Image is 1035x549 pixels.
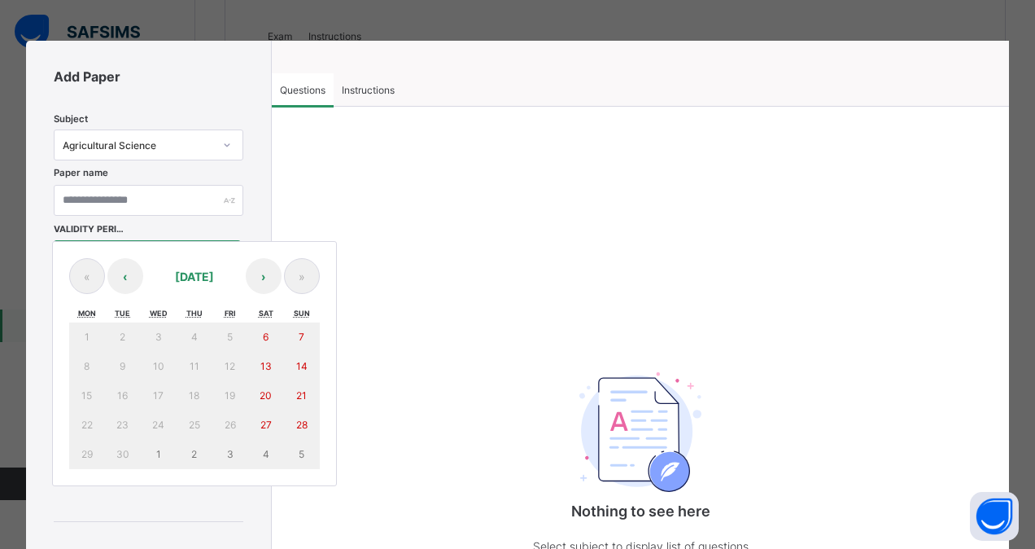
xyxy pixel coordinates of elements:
button: 4 September 2025 [177,323,212,352]
button: 9 September 2025 [105,352,141,381]
button: 2 September 2025 [105,323,141,352]
abbr: 2 September 2025 [120,331,125,343]
abbr: 15 September 2025 [81,389,92,402]
abbr: 2 October 2025 [191,448,197,460]
button: 23 September 2025 [105,411,141,440]
button: 19 September 2025 [212,381,248,411]
button: 5 September 2025 [212,323,248,352]
abbr: 26 September 2025 [225,419,236,431]
button: 22 September 2025 [69,411,105,440]
span: Questions [280,84,325,96]
abbr: 17 September 2025 [153,389,164,402]
button: 17 September 2025 [141,381,177,411]
abbr: Wednesday [150,309,168,318]
abbr: Tuesday [115,309,130,318]
button: 11 September 2025 [177,352,212,381]
button: 1 September 2025 [69,323,105,352]
button: ‹ [107,258,143,294]
abbr: 3 October 2025 [227,448,234,460]
button: 16 September 2025 [105,381,141,411]
abbr: 9 September 2025 [120,360,125,372]
button: 7 September 2025 [284,323,320,352]
button: 29 September 2025 [69,440,105,469]
abbr: 11 September 2025 [190,360,199,372]
abbr: 27 September 2025 [260,419,272,431]
abbr: 3 September 2025 [155,331,162,343]
button: 25 September 2025 [177,411,212,440]
abbr: 1 October 2025 [156,448,161,460]
button: 12 September 2025 [212,352,248,381]
button: 3 October 2025 [212,440,248,469]
button: 27 September 2025 [248,411,284,440]
div: Agricultural Science [63,139,213,152]
button: « [69,258,105,294]
abbr: 18 September 2025 [189,389,199,402]
button: 20 September 2025 [248,381,284,411]
abbr: 10 September 2025 [153,360,164,372]
abbr: 5 September 2025 [227,331,233,343]
abbr: 4 October 2025 [263,448,269,460]
span: Add Paper [54,68,243,85]
abbr: 29 September 2025 [81,448,93,460]
button: 13 September 2025 [248,352,284,381]
abbr: Sunday [294,309,310,318]
button: 15 September 2025 [69,381,105,411]
abbr: 4 September 2025 [191,331,198,343]
abbr: 13 September 2025 [260,360,272,372]
p: Nothing to see here [478,503,803,520]
button: 30 September 2025 [105,440,141,469]
button: 24 September 2025 [141,411,177,440]
abbr: 5 October 2025 [299,448,304,460]
abbr: Thursday [186,309,203,318]
button: 10 September 2025 [141,352,177,381]
button: 26 September 2025 [212,411,248,440]
button: Open asap [970,492,1019,541]
button: » [284,258,320,294]
abbr: 19 September 2025 [225,389,235,402]
abbr: 7 September 2025 [299,331,304,343]
button: › [246,258,282,294]
abbr: 24 September 2025 [152,419,164,431]
abbr: 22 September 2025 [81,419,93,431]
abbr: Friday [225,309,236,318]
button: 1 October 2025 [141,440,177,469]
abbr: 1 September 2025 [85,331,90,343]
abbr: Monday [78,309,96,318]
label: Paper name [54,167,108,178]
button: 6 September 2025 [248,323,284,352]
abbr: 28 September 2025 [296,419,308,431]
button: [DATE] [146,258,243,294]
abbr: 12 September 2025 [225,360,235,372]
button: 28 September 2025 [284,411,320,440]
abbr: 6 September 2025 [263,331,269,343]
button: 5 October 2025 [284,440,320,469]
abbr: 25 September 2025 [189,419,200,431]
button: 21 September 2025 [284,381,320,411]
abbr: 20 September 2025 [260,389,272,402]
button: 2 October 2025 [177,440,212,469]
span: Validity Period [54,224,124,235]
button: 8 September 2025 [69,352,105,381]
img: empty_paper.ad750738770ac8374cccfa65f26fe3c4.svg [579,372,701,492]
abbr: 21 September 2025 [296,389,307,402]
abbr: 23 September 2025 [116,419,129,431]
button: 18 September 2025 [177,381,212,411]
button: 14 September 2025 [284,352,320,381]
abbr: 14 September 2025 [296,360,308,372]
span: [DATE] [175,270,214,283]
span: Instructions [342,84,395,96]
abbr: 16 September 2025 [117,389,128,402]
span: Subject [54,113,88,125]
button: 3 September 2025 [141,323,177,352]
abbr: 8 September 2025 [84,360,90,372]
button: 4 October 2025 [248,440,284,469]
abbr: Saturday [259,309,273,318]
abbr: 30 September 2025 [116,448,129,460]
